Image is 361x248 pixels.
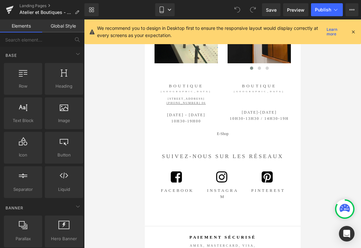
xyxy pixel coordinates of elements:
[311,3,343,16] button: Publish
[324,28,345,36] a: Learn more
[47,117,81,124] span: Image
[246,3,259,16] button: Redo
[88,63,141,70] h1: boutique
[72,111,84,118] span: E-Shop
[47,152,81,158] span: Button
[266,6,277,13] span: Save
[15,168,50,174] h5: Facebook
[10,134,146,140] h3: Suivez-nous sur les réseaux
[5,205,24,211] span: Banner
[15,70,68,74] h5: [GEOGRAPHIC_DATA]
[6,235,40,242] span: Parallax
[15,63,68,70] h1: Boutique
[15,77,68,82] p: [STREET_ADDRESS]
[287,6,305,13] span: Preview
[88,70,141,74] h5: [GEOGRAPHIC_DATA]
[6,186,40,193] span: Separator
[47,186,81,193] span: Liquid
[97,25,324,39] p: We recommend you to design in Desktop first to ensure the responsive layout would display correct...
[19,3,84,8] a: Landing Pages
[19,10,72,15] span: Atelier et Boutiques - VINGT ET UN GRAMMES
[6,117,40,124] span: Text Block
[84,3,99,16] a: New Library
[47,83,81,90] span: Heading
[97,91,132,95] span: [DATE]-[DATE]
[5,52,18,58] span: Base
[10,93,73,105] p: [DATE] - [DATE] 10H30-19H00
[231,3,244,16] button: Undo
[283,3,308,16] a: Preview
[66,108,90,121] a: E-Shop
[44,215,111,220] strong: Paiement sécurisé
[345,3,358,16] button: More
[339,226,355,242] div: Open Intercom Messenger
[6,152,40,158] span: Icon
[6,83,40,90] span: Row
[85,97,144,101] span: 10H30-13H30 / 14H30-19H
[106,168,141,174] h5: Pinterest
[315,7,331,12] span: Publish
[47,235,81,242] span: Hero Banner
[42,19,84,32] a: Global Style
[60,168,96,180] h5: Instagram
[22,82,61,85] a: [PHONE_NUMBER] 06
